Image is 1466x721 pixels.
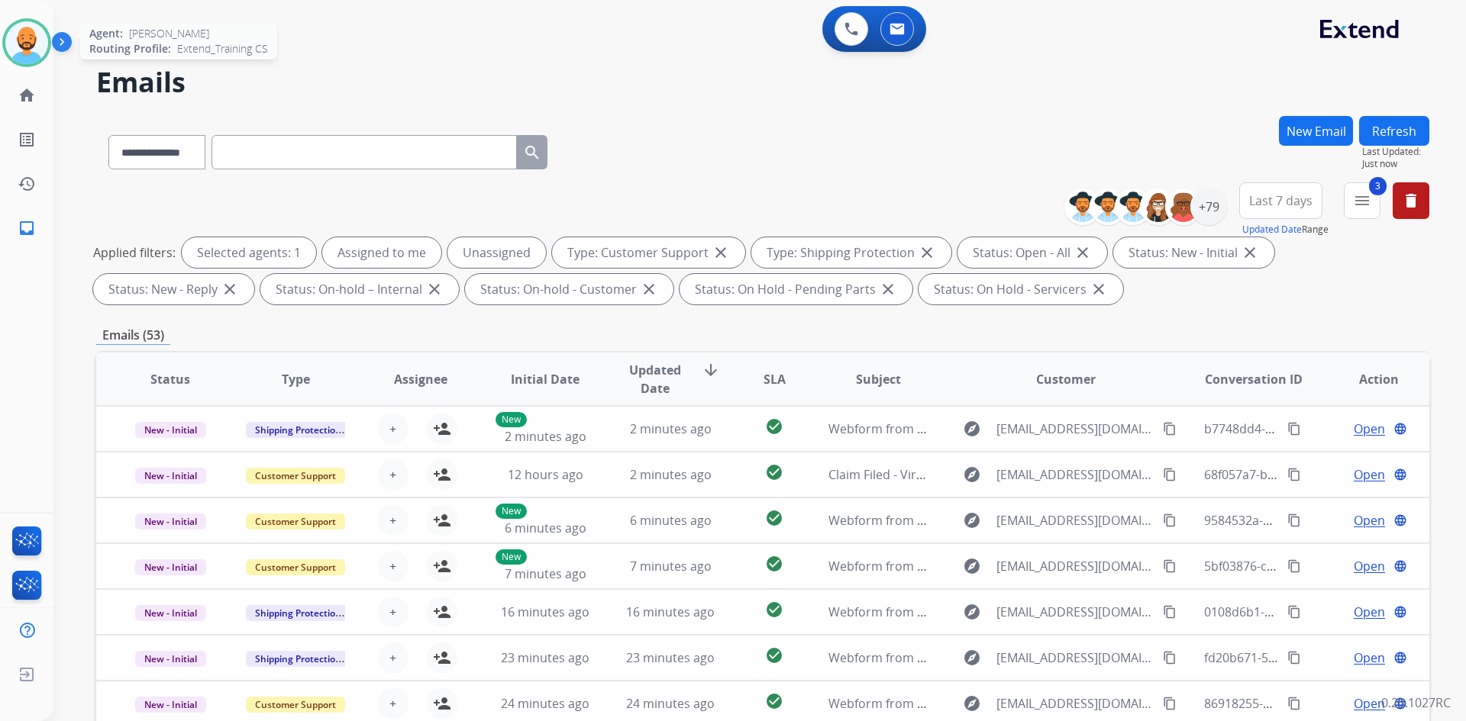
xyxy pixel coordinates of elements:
[135,468,206,484] span: New - Initial
[1353,192,1371,210] mat-icon: menu
[879,280,897,298] mat-icon: close
[18,219,36,237] mat-icon: inbox
[150,370,190,388] span: Status
[1393,605,1407,619] mat-icon: language
[378,642,408,673] button: +
[1204,420,1435,437] span: b7748dd4-85c4-4154-a96c-ffd492305a94
[18,86,36,105] mat-icon: home
[828,604,1174,620] span: Webform from [EMAIL_ADDRESS][DOMAIN_NAME] on [DATE]
[1242,223,1329,236] span: Range
[996,511,1154,529] span: [EMAIL_ADDRESS][DOMAIN_NAME]
[828,649,1174,666] span: Webform from [EMAIL_ADDRESS][DOMAIN_NAME] on [DATE]
[433,649,451,667] mat-icon: person_add
[1354,603,1385,621] span: Open
[1362,146,1429,158] span: Last Updated:
[621,361,690,398] span: Updated Date
[1354,649,1385,667] span: Open
[246,697,345,713] span: Customer Support
[1393,468,1407,481] mat-icon: language
[1190,188,1227,225] div: +79
[93,274,254,304] div: Status: New - Reply
[246,559,345,575] span: Customer Support
[378,551,408,581] button: +
[389,511,396,529] span: +
[93,243,176,262] p: Applied filters:
[378,597,408,627] button: +
[1163,559,1177,573] mat-icon: content_copy
[1279,116,1353,146] button: New Email
[765,417,783,436] mat-icon: check_circle
[433,557,451,575] mat-icon: person_add
[765,463,783,481] mat-icon: check_circle
[1287,697,1301,710] mat-icon: content_copy
[630,558,712,575] span: 7 minutes ago
[963,603,981,621] mat-icon: explore
[89,26,123,41] span: Agent:
[963,420,981,438] mat-icon: explore
[246,422,350,438] span: Shipping Protection
[1393,559,1407,573] mat-icon: language
[751,237,951,268] div: Type: Shipping Protection
[1359,116,1429,146] button: Refresh
[378,505,408,536] button: +
[765,555,783,573] mat-icon: check_circle
[1074,243,1092,262] mat-icon: close
[135,605,206,621] span: New - Initial
[378,688,408,719] button: +
[246,468,345,484] span: Customer Support
[963,649,981,667] mat-icon: explore
[465,274,673,304] div: Status: On-hold - Customer
[1204,512,1439,529] span: 9584532a-9601-4ca8-a446-5a7e09da85e4
[282,370,310,388] span: Type
[1402,192,1420,210] mat-icon: delete
[996,420,1154,438] span: [EMAIL_ADDRESS][DOMAIN_NAME]
[1354,465,1385,484] span: Open
[963,694,981,713] mat-icon: explore
[394,370,447,388] span: Assignee
[129,26,209,41] span: [PERSON_NAME]
[135,697,206,713] span: New - Initial
[177,41,268,56] span: Extend_Training CS
[828,695,1174,712] span: Webform from [EMAIL_ADDRESS][DOMAIN_NAME] on [DATE]
[1393,651,1407,665] mat-icon: language
[1287,468,1301,481] mat-icon: content_copy
[1163,651,1177,665] mat-icon: content_copy
[1205,370,1303,388] span: Conversation ID
[135,422,206,438] span: New - Initial
[765,646,783,665] mat-icon: check_circle
[1090,280,1108,298] mat-icon: close
[246,605,350,621] span: Shipping Protection
[1354,511,1385,529] span: Open
[389,649,396,667] span: +
[996,465,1154,484] span: [EMAIL_ADDRESS][DOMAIN_NAME]
[1354,557,1385,575] span: Open
[433,420,451,438] mat-icon: person_add
[957,237,1107,268] div: Status: Open - All
[1304,352,1429,406] th: Action
[135,651,206,667] span: New - Initial
[96,67,1429,98] h2: Emails
[996,649,1154,667] span: [EMAIL_ADDRESS][DOMAIN_NAME]
[1381,694,1451,712] p: 0.20.1027RC
[1354,420,1385,438] span: Open
[1242,224,1302,236] button: Updated Date
[1204,649,1438,666] span: fd20b671-54c7-4506-a733-a406d08a8020
[511,370,580,388] span: Initial Date
[630,466,712,483] span: 2 minutes ago
[765,509,783,527] mat-icon: check_circle
[89,41,171,56] span: Routing Profile:
[1249,198,1313,204] span: Last 7 days
[765,692,783,710] mat-icon: check_circle
[1163,513,1177,527] mat-icon: content_copy
[221,280,239,298] mat-icon: close
[260,274,459,304] div: Status: On-hold – Internal
[389,694,396,713] span: +
[505,428,586,445] span: 2 minutes ago
[712,243,730,262] mat-icon: close
[1287,422,1301,436] mat-icon: content_copy
[626,604,715,620] span: 16 minutes ago
[496,549,527,565] p: New
[702,361,720,379] mat-icon: arrow_downward
[919,274,1123,304] div: Status: On Hold - Servicers
[1354,694,1385,713] span: Open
